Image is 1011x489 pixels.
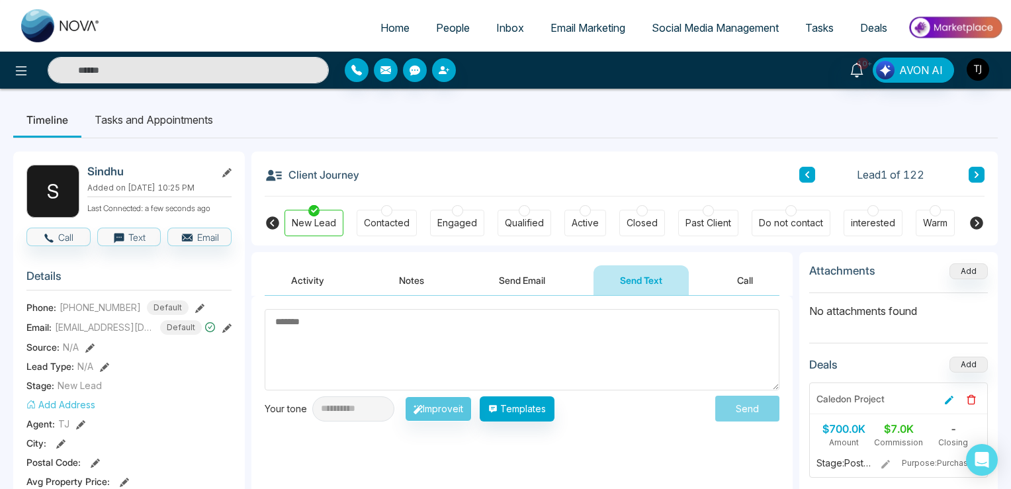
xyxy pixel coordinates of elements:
[876,61,895,79] img: Lead Flow
[949,265,988,276] span: Add
[87,165,210,178] h2: Sindhu
[26,455,81,469] span: Postal Code :
[423,15,483,40] a: People
[860,21,887,34] span: Deals
[550,21,625,34] span: Email Marketing
[26,436,46,450] span: City :
[26,398,95,412] button: Add Address
[26,228,91,246] button: Call
[926,421,981,437] div: -
[60,300,141,314] span: [PHONE_NUMBER]
[902,457,979,469] span: Purpose: Purchase
[638,15,792,40] a: Social Media Management
[58,417,69,431] span: TJ
[97,228,161,246] button: Text
[364,216,410,230] div: Contacted
[809,264,875,277] h3: Attachments
[871,437,926,449] div: Commission
[809,358,838,371] h3: Deals
[26,300,56,314] span: Phone:
[809,293,988,319] p: No attachments found
[851,216,895,230] div: interested
[21,9,101,42] img: Nova CRM Logo
[77,359,93,373] span: N/A
[505,216,544,230] div: Qualified
[373,265,451,295] button: Notes
[873,58,954,83] button: AVON AI
[685,216,731,230] div: Past Client
[847,15,901,40] a: Deals
[26,269,232,290] h3: Details
[966,444,998,476] div: Open Intercom Messenger
[367,15,423,40] a: Home
[26,320,52,334] span: Email:
[87,200,232,214] p: Last Connected: a few seconds ago
[147,300,189,315] span: Default
[871,421,926,437] div: $7.0K
[472,265,572,295] button: Send Email
[792,15,847,40] a: Tasks
[805,21,834,34] span: Tasks
[572,216,599,230] div: Active
[26,378,54,392] span: Stage:
[857,58,869,69] span: 10+
[907,13,1003,42] img: Market-place.gif
[81,102,226,138] li: Tasks and Appointments
[58,378,102,392] span: New Lead
[857,167,924,183] span: Lead 1 of 122
[483,15,537,40] a: Inbox
[265,165,359,185] h3: Client Journey
[816,437,871,449] div: Amount
[537,15,638,40] a: Email Marketing
[265,402,312,416] div: Your tone
[26,417,55,431] span: Agent:
[26,340,60,354] span: Source:
[160,320,202,335] span: Default
[26,359,74,373] span: Lead Type:
[26,165,79,218] div: S
[87,182,232,194] p: Added on [DATE] 10:25 PM
[816,457,871,470] span: Stage: Post Funding Follow Up
[841,58,873,81] a: 10+
[711,265,779,295] button: Call
[167,228,232,246] button: Email
[55,320,154,334] span: [EMAIL_ADDRESS][DOMAIN_NAME]
[13,102,81,138] li: Timeline
[652,21,779,34] span: Social Media Management
[627,216,658,230] div: Closed
[26,474,110,488] span: Avg Property Price :
[437,216,477,230] div: Engaged
[292,216,336,230] div: New Lead
[949,263,988,279] button: Add
[496,21,524,34] span: Inbox
[899,62,943,78] span: AVON AI
[593,265,689,295] button: Send Text
[436,21,470,34] span: People
[265,265,351,295] button: Activity
[380,21,410,34] span: Home
[480,396,554,422] button: Templates
[816,421,871,437] div: $700.0K
[949,357,988,373] button: Add
[759,216,823,230] div: Do not contact
[923,216,947,230] div: Warm
[63,340,79,354] span: N/A
[967,58,989,81] img: User Avatar
[816,392,885,406] div: Caledon Project
[926,437,981,449] div: Closing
